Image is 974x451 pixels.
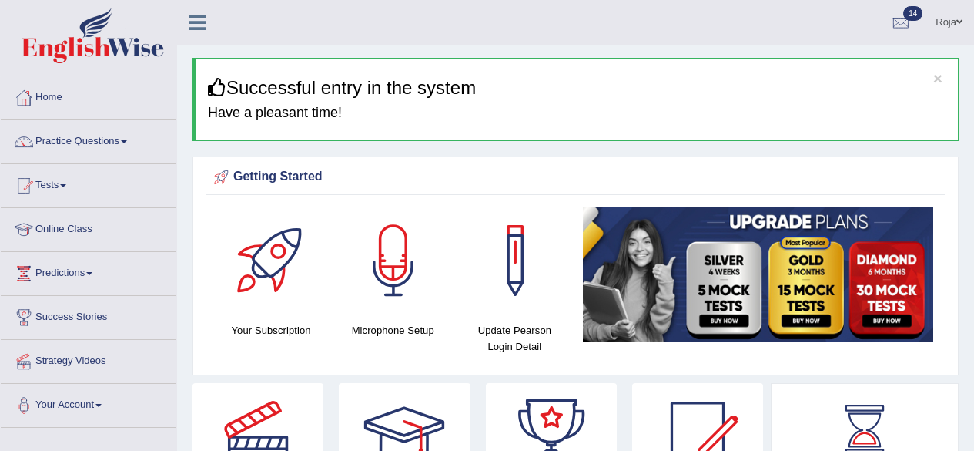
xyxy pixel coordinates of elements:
h4: Have a pleasant time! [208,106,946,121]
a: Online Class [1,208,176,247]
h4: Update Pearson Login Detail [461,322,567,355]
a: Strategy Videos [1,340,176,379]
a: Predictions [1,252,176,291]
a: Success Stories [1,296,176,335]
h3: Successful entry in the system [208,78,946,98]
span: 14 [903,6,922,21]
a: Home [1,76,176,115]
img: small5.jpg [583,207,933,342]
h4: Microphone Setup [340,322,446,338]
button: × [933,70,942,86]
h4: Your Subscription [218,322,324,338]
a: Practice Questions [1,120,176,159]
div: Getting Started [210,166,941,189]
a: Your Account [1,384,176,422]
a: Tests [1,164,176,203]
